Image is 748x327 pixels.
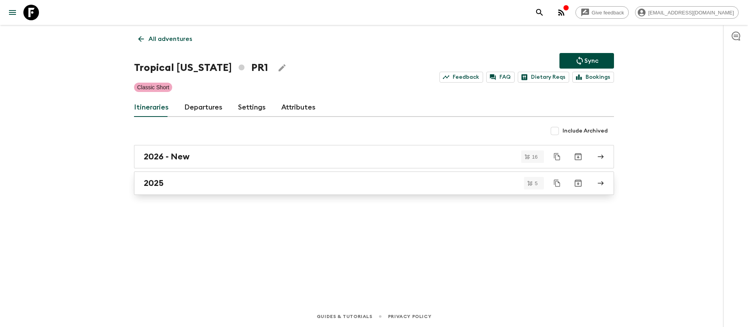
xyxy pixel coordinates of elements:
button: Duplicate [550,150,564,164]
a: Dietary Reqs [518,72,569,83]
span: Give feedback [587,10,628,16]
p: Classic Short [137,83,169,91]
a: Itineraries [134,98,169,117]
a: FAQ [486,72,515,83]
a: 2025 [134,171,614,195]
button: search adventures [532,5,547,20]
a: All adventures [134,31,196,47]
h2: 2025 [144,178,164,188]
button: Sync adventure departures to the booking engine [559,53,614,69]
a: Departures [184,98,222,117]
span: 5 [530,181,542,186]
span: Include Archived [563,127,608,135]
a: 2026 - New [134,145,614,168]
button: Archive [570,175,586,191]
button: Edit Adventure Title [274,60,290,76]
p: Sync [584,56,598,65]
a: Bookings [572,72,614,83]
a: Attributes [281,98,316,117]
a: Settings [238,98,266,117]
p: All adventures [148,34,192,44]
h1: Tropical [US_STATE] PR1 [134,60,268,76]
button: Archive [570,149,586,164]
button: Duplicate [550,176,564,190]
a: Privacy Policy [388,312,431,321]
a: Feedback [439,72,483,83]
span: 16 [527,154,542,159]
div: [EMAIL_ADDRESS][DOMAIN_NAME] [635,6,739,19]
span: [EMAIL_ADDRESS][DOMAIN_NAME] [644,10,738,16]
button: menu [5,5,20,20]
a: Give feedback [575,6,629,19]
a: Guides & Tutorials [317,312,372,321]
h2: 2026 - New [144,152,190,162]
